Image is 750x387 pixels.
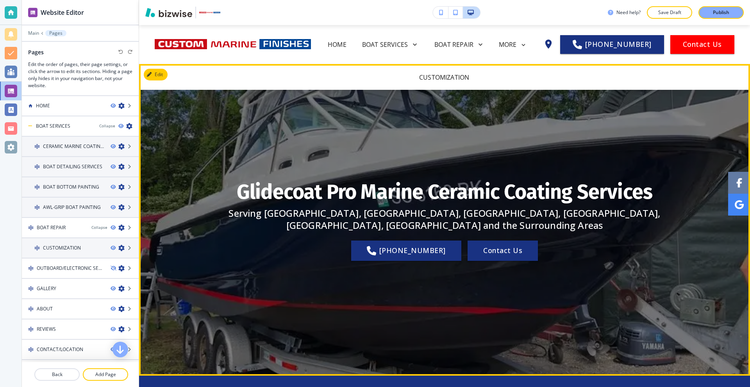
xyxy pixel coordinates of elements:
h4: AWL-GRIP BOAT PAINTING [43,204,101,211]
a: Social media link to facebook account [728,172,750,194]
h4: OUTBOARD/ELECTRONIC SERVICES [37,265,104,272]
img: Drag [28,347,34,352]
button: Save Draft [647,6,692,19]
h3: Need help? [616,9,641,16]
button: Main [28,30,39,36]
h2: Website Editor [41,8,84,17]
a: [PHONE_NUMBER] [351,241,461,261]
h4: BOAT REPAIR [37,224,66,231]
h4: HOME [36,102,50,109]
a: Social media link to google account [728,194,750,216]
img: Drag [34,184,40,190]
div: DragREVIEWS [22,319,139,340]
p: Pages [49,30,62,36]
p: Save Draft [657,9,682,16]
p: Publish [713,9,729,16]
div: DragOUTBOARD/ELECTRONIC SERVICES [22,259,139,279]
h4: CONTACT/LOCATION [37,346,83,353]
h4: BOAT SERVICES [36,123,70,130]
div: MORE [498,38,537,50]
img: Drag [28,306,34,312]
p: Glidecoat Pro Marine Ceramic Coating Services [237,179,652,205]
div: DragBOAT DETAILING SERVICES [22,157,139,177]
p: HOME [328,40,346,49]
button: Back [34,368,80,381]
button: Publish [698,6,744,19]
img: Drag [34,164,40,169]
p: BOAT SERVICES [362,40,408,49]
div: DragCONTACT/LOCATION [22,340,139,360]
h2: Pages [28,48,44,56]
div: DragCERAMIC MARINE COATINGS [22,137,139,157]
div: HOME [22,96,139,116]
div: DragBOAT BOTTOM PAINTING [22,177,139,198]
img: Bizwise Logo [145,8,192,17]
div: DragBOAT REPAIRCollapseDragCUSTOMIZATION [22,218,139,259]
img: editor icon [28,8,37,17]
h4: GALLERY [37,285,56,292]
p: Back [35,371,79,378]
img: Drag [28,225,34,230]
button: Edit [144,69,168,80]
img: Your Logo [199,12,220,13]
p: Serving [GEOGRAPHIC_DATA], [GEOGRAPHIC_DATA], [GEOGRAPHIC_DATA], [GEOGRAPHIC_DATA], [GEOGRAPHIC_D... [216,207,673,231]
p: BOAT REPAIR [434,40,473,49]
h4: REVIEWS [37,326,56,333]
a: [PHONE_NUMBER] [560,35,664,54]
div: BlogBLOGShow Posts [22,360,139,380]
button: Collapse [91,225,107,230]
div: DragAWL-GRIP BOAT PAINTING [22,198,139,218]
img: Drag [34,205,40,210]
button: Contact Us [670,35,734,54]
img: Drag [28,286,34,291]
div: DragCUSTOMIZATION [22,238,139,259]
h4: CUSTOMIZATION [43,244,81,251]
div: DragGALLERY [22,279,139,299]
h4: CERAMIC MARINE COATINGS [43,143,104,150]
img: Drag [34,245,40,251]
div: BOAT SERVICESCollapseDragCERAMIC MARINE COATINGSDragBOAT DETAILING SERVICESDragBOAT BOTTOM PAINTI... [22,116,139,218]
p: MORE [499,41,517,48]
img: Drag [34,144,40,149]
h4: BOAT BOTTOM PAINTING [43,184,99,191]
div: DragABOUT [22,299,139,319]
button: Pages [45,30,66,36]
h4: ABOUT [37,305,53,312]
button: Contact Us [468,241,538,261]
img: Drag [28,326,34,332]
button: Collapse [99,123,115,129]
p: Add Page [84,371,127,378]
h4: BOAT DETAILING SERVICES [43,163,102,170]
img: Custom Marine Finishes [155,29,311,60]
button: Add Page [83,368,128,381]
img: Drag [28,266,34,271]
h3: Edit the order of pages, their page settings, or click the arrow to edit its sections. Hiding a p... [28,61,132,89]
